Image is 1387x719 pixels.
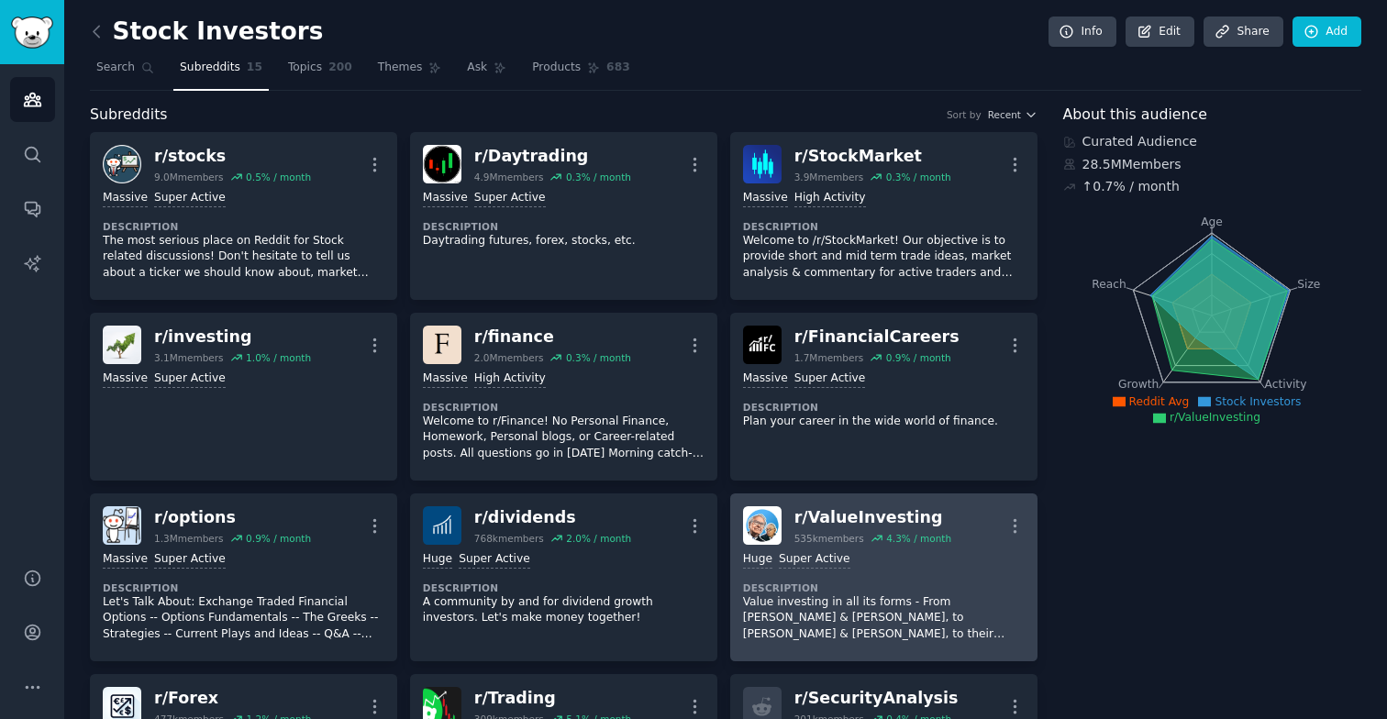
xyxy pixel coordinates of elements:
div: 0.9 % / month [246,532,311,545]
div: 3.1M members [154,351,224,364]
a: Themes [372,53,449,91]
div: r/ ValueInvesting [794,506,951,529]
div: Super Active [154,551,226,569]
dt: Description [423,401,705,414]
div: Sort by [947,108,982,121]
span: Topics [288,60,322,76]
div: 2.0M members [474,351,544,364]
img: investing [103,326,141,364]
div: Massive [103,551,148,569]
span: Ask [467,60,487,76]
div: r/ dividends [474,506,631,529]
span: Recent [988,108,1021,121]
img: dividends [423,506,461,545]
a: optionsr/options1.3Mmembers0.9% / monthMassiveSuper ActiveDescriptionLet's Talk About: Exchange T... [90,493,397,661]
div: 2.0 % / month [566,532,631,545]
tspan: Size [1297,277,1320,290]
span: 683 [606,60,630,76]
div: 0.3 % / month [886,171,951,183]
tspan: Growth [1118,378,1159,391]
a: Products683 [526,53,636,91]
div: Massive [103,190,148,207]
div: High Activity [794,190,866,207]
div: 28.5M Members [1063,155,1362,174]
img: Daytrading [423,145,461,183]
span: Themes [378,60,423,76]
a: ValueInvestingr/ValueInvesting535kmembers4.3% / monthHugeSuper ActiveDescriptionValue investing i... [730,493,1037,661]
a: Ask [460,53,513,91]
a: financer/finance2.0Mmembers0.3% / monthMassiveHigh ActivityDescriptionWelcome to r/Finance! No Pe... [410,313,717,481]
dt: Description [423,220,705,233]
div: ↑ 0.7 % / month [1082,177,1180,196]
a: Edit [1126,17,1194,48]
span: r/ValueInvesting [1170,411,1260,424]
div: 1.3M members [154,532,224,545]
div: r/ StockMarket [794,145,951,168]
div: Super Active [779,551,850,569]
div: Massive [423,371,468,388]
tspan: Age [1201,216,1223,228]
button: Recent [988,108,1037,121]
img: GummySearch logo [11,17,53,49]
p: Daytrading futures, forex, stocks, etc. [423,233,705,249]
div: Super Active [154,190,226,207]
img: ValueInvesting [743,506,782,545]
dt: Description [743,581,1025,594]
div: Super Active [154,371,226,388]
img: stocks [103,145,141,183]
dt: Description [743,220,1025,233]
dt: Description [743,401,1025,414]
div: Massive [743,371,788,388]
a: Info [1049,17,1116,48]
a: Add [1293,17,1361,48]
div: Massive [103,371,148,388]
a: FinancialCareersr/FinancialCareers1.7Mmembers0.9% / monthMassiveSuper ActiveDescriptionPlan your ... [730,313,1037,481]
dt: Description [103,220,384,233]
p: The most serious place on Reddit for Stock related discussions! Don't hesitate to tell us about a... [103,233,384,282]
a: Daytradingr/Daytrading4.9Mmembers0.3% / monthMassiveSuper ActiveDescriptionDaytrading futures, fo... [410,132,717,300]
span: Search [96,60,135,76]
div: r/ Trading [474,687,631,710]
span: Stock Investors [1215,395,1301,408]
img: finance [423,326,461,364]
div: r/ Daytrading [474,145,631,168]
p: Welcome to /r/StockMarket! Our objective is to provide short and mid term trade ideas, market ana... [743,233,1025,282]
p: Plan your career in the wide world of finance. [743,414,1025,430]
div: Curated Audience [1063,132,1362,151]
a: Topics200 [282,53,359,91]
div: r/ finance [474,326,631,348]
span: Products [532,60,581,76]
img: FinancialCareers [743,326,782,364]
div: Super Active [474,190,546,207]
div: 9.0M members [154,171,224,183]
span: Reddit Avg [1129,395,1190,408]
a: Share [1204,17,1282,48]
p: A community by and for dividend growth investors. Let's make money together! [423,594,705,626]
div: Huge [743,551,772,569]
div: 535k members [794,532,864,545]
h2: Stock Investors [90,17,323,47]
a: Search [90,53,161,91]
tspan: Activity [1264,378,1306,391]
a: stocksr/stocks9.0Mmembers0.5% / monthMassiveSuper ActiveDescriptionThe most serious place on Redd... [90,132,397,300]
div: 0.9 % / month [886,351,951,364]
p: Let's Talk About: Exchange Traded Financial Options -- Options Fundamentals -- The Greeks -- Stra... [103,594,384,643]
div: 4.9M members [474,171,544,183]
dt: Description [103,581,384,594]
div: Super Active [794,371,866,388]
div: r/ stocks [154,145,311,168]
div: r/ options [154,506,311,529]
div: r/ FinancialCareers [794,326,960,348]
span: Subreddits [90,104,168,127]
div: 0.5 % / month [246,171,311,183]
img: StockMarket [743,145,782,183]
div: r/ Forex [154,687,311,710]
div: Massive [423,190,468,207]
a: investingr/investing3.1Mmembers1.0% / monthMassiveSuper Active [90,313,397,481]
p: Value investing in all its forms - From [PERSON_NAME] & [PERSON_NAME], to [PERSON_NAME] & [PERSON... [743,594,1025,643]
p: Welcome to r/Finance! No Personal Finance, Homework, Personal blogs, or Career-related posts. All... [423,414,705,462]
tspan: Reach [1092,277,1126,290]
div: 0.3 % / month [566,171,631,183]
div: High Activity [474,371,546,388]
div: r/ SecurityAnalysis [794,687,959,710]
